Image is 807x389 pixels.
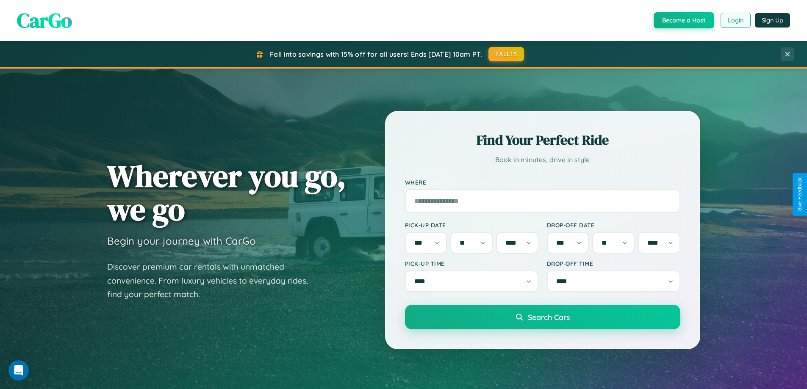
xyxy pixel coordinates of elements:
button: Sign Up [755,13,790,28]
iframe: Intercom live chat [8,360,29,381]
h1: Wherever you go, we go [107,159,346,226]
button: Become a Host [654,12,714,28]
span: Search Cars [528,312,570,322]
span: Fall into savings with 15% off for all users! Ends [DATE] 10am PT. [270,50,482,58]
button: FALL15 [488,47,524,61]
p: Book in minutes, drive in style [405,154,680,166]
h3: Begin your journey with CarGo [107,235,256,247]
h2: Find Your Perfect Ride [405,131,680,149]
button: Login [721,13,751,28]
button: Search Cars [405,305,680,329]
label: Where [405,179,680,186]
label: Drop-off Date [547,221,680,229]
label: Pick-up Date [405,221,538,229]
p: Discover premium car rentals with unmatched convenience. From luxury vehicles to everyday rides, ... [107,260,319,301]
label: Pick-up Time [405,260,538,267]
span: CarGo [17,6,72,34]
label: Drop-off Time [547,260,680,267]
div: Give Feedback [797,177,803,212]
